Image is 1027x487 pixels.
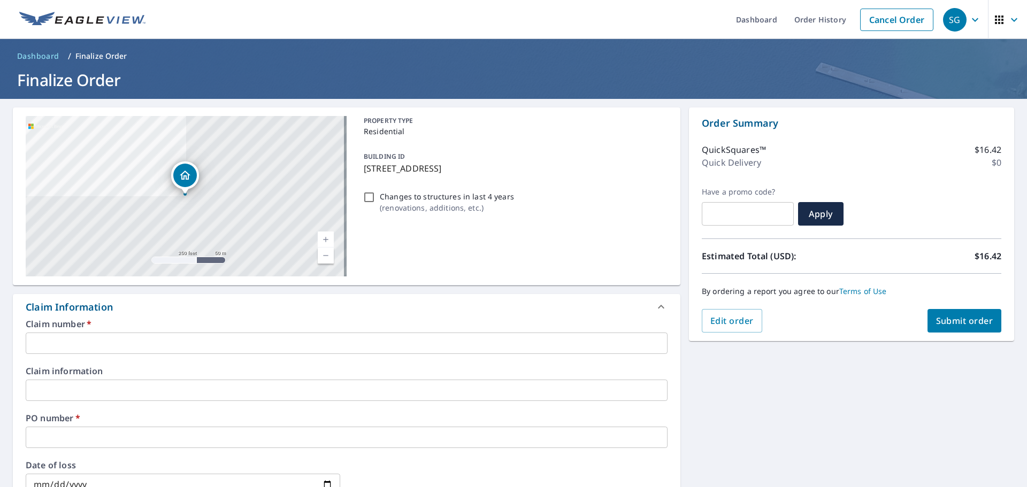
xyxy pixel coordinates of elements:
[702,143,766,156] p: QuickSquares™
[975,250,1001,262] p: $16.42
[364,162,663,175] p: [STREET_ADDRESS]
[702,287,1001,296] p: By ordering a report you agree to our
[860,9,933,31] a: Cancel Order
[19,12,145,28] img: EV Logo
[702,187,794,197] label: Have a promo code?
[13,69,1014,91] h1: Finalize Order
[992,156,1001,169] p: $0
[928,309,1002,333] button: Submit order
[13,48,64,65] a: Dashboard
[364,152,405,161] p: BUILDING ID
[798,202,844,226] button: Apply
[17,51,59,61] span: Dashboard
[13,48,1014,65] nav: breadcrumb
[702,309,762,333] button: Edit order
[26,414,668,422] label: PO number
[943,8,967,32] div: SG
[171,161,199,195] div: Dropped pin, building 1, Residential property, 532S S Teal Ct Grand Junction, CO 81507
[318,231,334,248] a: Current Level 17, Zoom In
[380,191,514,202] p: Changes to structures in last 4 years
[364,126,663,137] p: Residential
[26,367,668,375] label: Claim information
[26,320,668,328] label: Claim number
[318,248,334,264] a: Current Level 17, Zoom Out
[26,461,340,469] label: Date of loss
[380,202,514,213] p: ( renovations, additions, etc. )
[68,50,71,63] li: /
[839,286,887,296] a: Terms of Use
[710,315,754,327] span: Edit order
[702,116,1001,130] p: Order Summary
[702,250,852,262] p: Estimated Total (USD):
[936,315,993,327] span: Submit order
[75,51,127,61] p: Finalize Order
[26,300,113,314] div: Claim Information
[702,156,761,169] p: Quick Delivery
[13,294,680,320] div: Claim Information
[975,143,1001,156] p: $16.42
[364,116,663,126] p: PROPERTY TYPE
[807,208,835,220] span: Apply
